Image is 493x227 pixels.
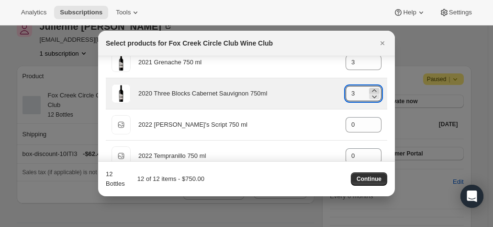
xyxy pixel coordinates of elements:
button: Settings [434,6,478,19]
span: Analytics [21,9,46,16]
span: Tools [116,9,131,16]
button: Continue [351,172,387,186]
button: Help [388,6,431,19]
div: 2022 Tempranillo 750 ml [138,151,338,161]
div: 12 of 12 items - $750.00 [130,174,204,184]
button: Tools [110,6,146,19]
div: 2020 Three Blocks Cabernet Sauvignon 750ml [138,89,338,98]
button: Analytics [15,6,52,19]
span: Subscriptions [60,9,102,16]
div: 2022 [PERSON_NAME]'s Script 750 ml [138,120,338,130]
div: 12 Bottles [106,169,126,189]
button: Subscriptions [54,6,108,19]
div: 2021 Grenache 750 ml [138,58,338,67]
span: Settings [449,9,472,16]
span: Continue [357,175,381,183]
span: Help [403,9,416,16]
div: Open Intercom Messenger [460,185,483,208]
h2: Select products for Fox Creek Circle Club Wine Club [106,38,273,48]
button: Close [376,36,389,50]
